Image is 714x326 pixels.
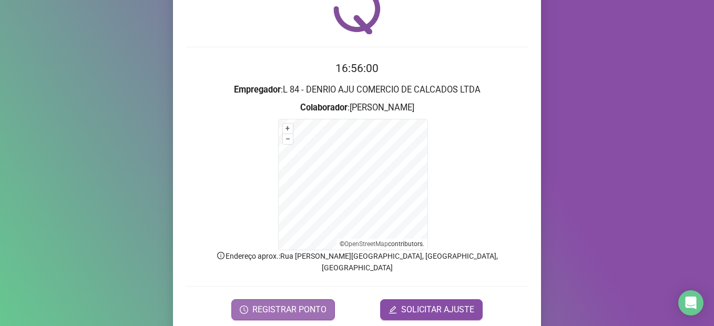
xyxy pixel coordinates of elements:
[283,124,293,134] button: +
[678,290,703,315] div: Open Intercom Messenger
[344,240,388,248] a: OpenStreetMap
[240,305,248,314] span: clock-circle
[335,62,379,75] time: 16:56:00
[216,251,226,260] span: info-circle
[252,303,327,316] span: REGISTRAR PONTO
[186,250,528,273] p: Endereço aprox. : Rua [PERSON_NAME][GEOGRAPHIC_DATA], [GEOGRAPHIC_DATA], [GEOGRAPHIC_DATA]
[186,83,528,97] h3: : L 84 - DENRIO AJU COMERCIO DE CALCADOS LTDA
[234,85,281,95] strong: Empregador
[340,240,424,248] li: © contributors.
[186,101,528,115] h3: : [PERSON_NAME]
[283,134,293,144] button: –
[401,303,474,316] span: SOLICITAR AJUSTE
[231,299,335,320] button: REGISTRAR PONTO
[380,299,483,320] button: editSOLICITAR AJUSTE
[300,103,348,113] strong: Colaborador
[389,305,397,314] span: edit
